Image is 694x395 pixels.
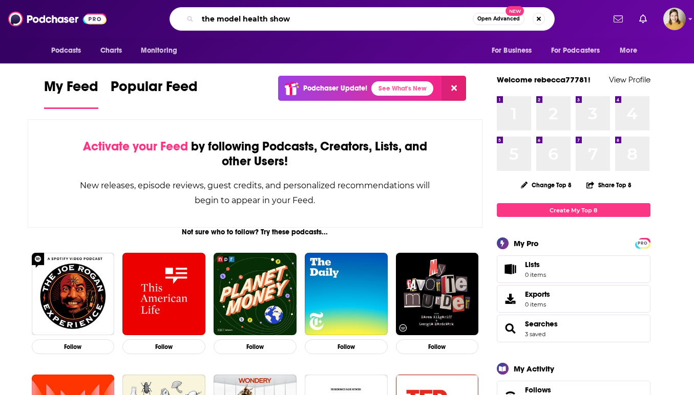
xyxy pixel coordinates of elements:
[620,43,637,58] span: More
[514,364,554,374] div: My Activity
[32,339,115,354] button: Follow
[83,139,188,154] span: Activate your Feed
[170,7,555,31] div: Search podcasts, credits, & more...
[497,255,650,283] a: Lists
[525,271,546,278] span: 0 items
[396,253,479,336] img: My Favorite Murder with Karen Kilgariff and Georgia Hardstark
[663,8,686,30] img: User Profile
[396,339,479,354] button: Follow
[100,43,122,58] span: Charts
[305,339,388,354] button: Follow
[371,81,433,96] a: See What's New
[613,41,650,60] button: open menu
[525,319,558,328] a: Searches
[214,253,297,336] img: Planet Money
[637,239,649,247] span: PRO
[79,178,431,208] div: New releases, episode reviews, guest credits, and personalized recommendations will begin to appe...
[32,253,115,336] img: The Joe Rogan Experience
[497,315,650,342] span: Searches
[514,238,539,248] div: My Pro
[111,78,198,109] a: Popular Feed
[485,41,545,60] button: open menu
[637,239,649,247] a: PRO
[525,331,545,338] a: 3 saved
[473,13,524,25] button: Open AdvancedNew
[497,285,650,313] a: Exports
[635,10,651,28] a: Show notifications dropdown
[525,385,619,394] a: Follows
[44,78,98,109] a: My Feed
[44,41,95,60] button: open menu
[303,84,367,93] p: Podchaser Update!
[134,41,191,60] button: open menu
[586,175,632,195] button: Share Top 8
[525,290,550,299] span: Exports
[198,11,473,27] input: Search podcasts, credits, & more...
[497,75,591,84] a: Welcome rebecca77781!
[79,139,431,169] div: by following Podcasts, Creators, Lists, and other Users!
[500,262,521,276] span: Lists
[551,43,600,58] span: For Podcasters
[515,179,578,191] button: Change Top 8
[51,43,81,58] span: Podcasts
[525,260,540,269] span: Lists
[492,43,532,58] span: For Business
[506,6,524,16] span: New
[44,78,98,101] span: My Feed
[525,385,551,394] span: Follows
[609,10,627,28] a: Show notifications dropdown
[525,301,550,308] span: 0 items
[663,8,686,30] button: Show profile menu
[609,75,650,84] a: View Profile
[94,41,129,60] a: Charts
[214,339,297,354] button: Follow
[141,43,177,58] span: Monitoring
[8,9,107,29] img: Podchaser - Follow, Share and Rate Podcasts
[663,8,686,30] span: Logged in as rebecca77781
[500,292,521,306] span: Exports
[122,253,205,336] img: This American Life
[28,228,483,236] div: Not sure who to follow? Try these podcasts...
[500,321,521,336] a: Searches
[544,41,615,60] button: open menu
[111,78,198,101] span: Popular Feed
[477,16,520,21] span: Open Advanced
[497,203,650,217] a: Create My Top 8
[305,253,388,336] img: The Daily
[525,260,546,269] span: Lists
[122,339,205,354] button: Follow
